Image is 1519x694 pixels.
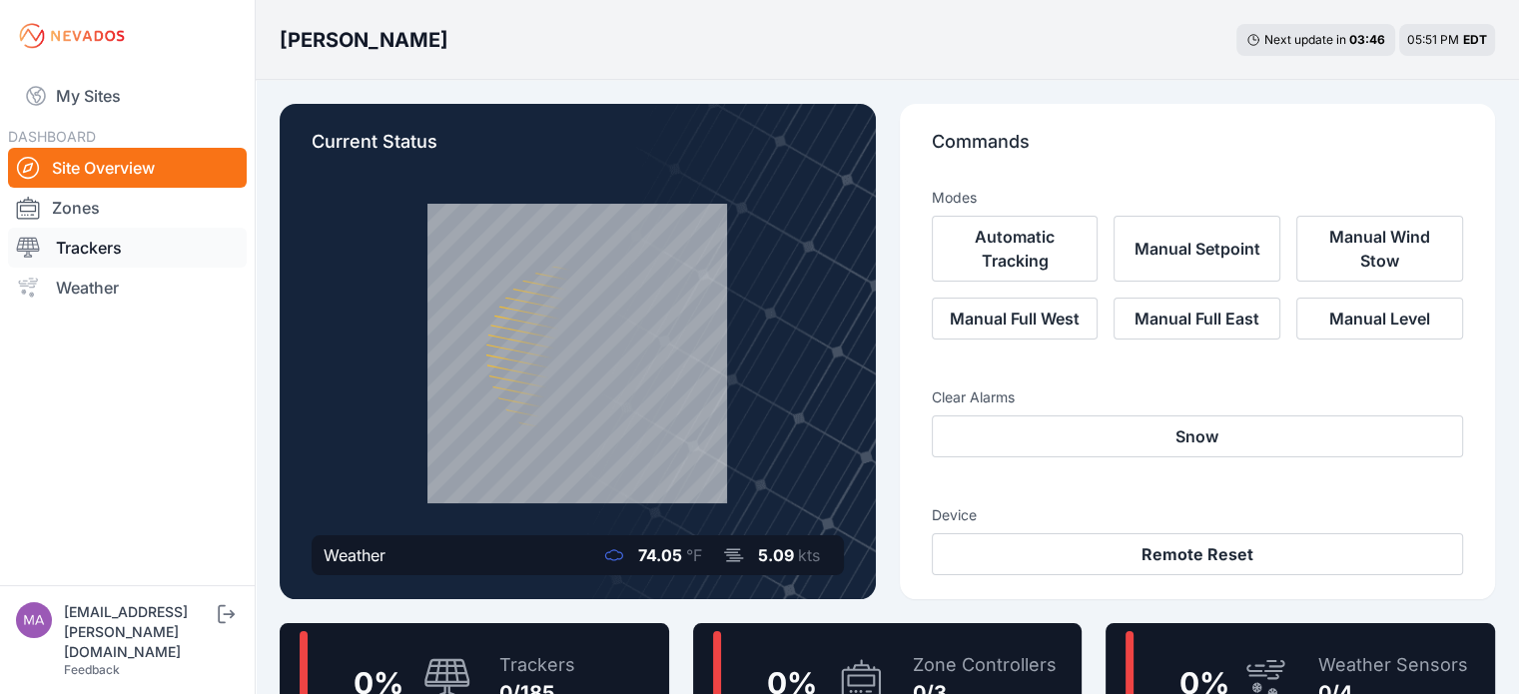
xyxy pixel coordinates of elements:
[758,545,794,565] span: 5.09
[1349,32,1385,48] div: 03 : 46
[8,188,247,228] a: Zones
[686,545,702,565] span: °F
[932,216,1099,282] button: Automatic Tracking
[8,228,247,268] a: Trackers
[1317,651,1467,679] div: Weather Sensors
[280,14,448,66] nav: Breadcrumb
[798,545,820,565] span: kts
[1463,32,1487,47] span: EDT
[1114,216,1280,282] button: Manual Setpoint
[932,188,977,208] h3: Modes
[8,148,247,188] a: Site Overview
[1296,298,1463,340] button: Manual Level
[913,651,1057,679] div: Zone Controllers
[638,545,682,565] span: 74.05
[932,387,1464,407] h3: Clear Alarms
[8,128,96,145] span: DASHBOARD
[312,128,844,172] p: Current Status
[64,662,120,677] a: Feedback
[932,505,1464,525] h3: Device
[932,415,1464,457] button: Snow
[8,72,247,120] a: My Sites
[932,298,1099,340] button: Manual Full West
[16,20,128,52] img: Nevados
[1296,216,1463,282] button: Manual Wind Stow
[499,651,575,679] div: Trackers
[280,26,448,54] h3: [PERSON_NAME]
[324,543,385,567] div: Weather
[1407,32,1459,47] span: 05:51 PM
[932,128,1464,172] p: Commands
[932,533,1464,575] button: Remote Reset
[16,602,52,638] img: matt.hauck@greensparksolar.com
[8,268,247,308] a: Weather
[64,602,214,662] div: [EMAIL_ADDRESS][PERSON_NAME][DOMAIN_NAME]
[1114,298,1280,340] button: Manual Full East
[1264,32,1346,47] span: Next update in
